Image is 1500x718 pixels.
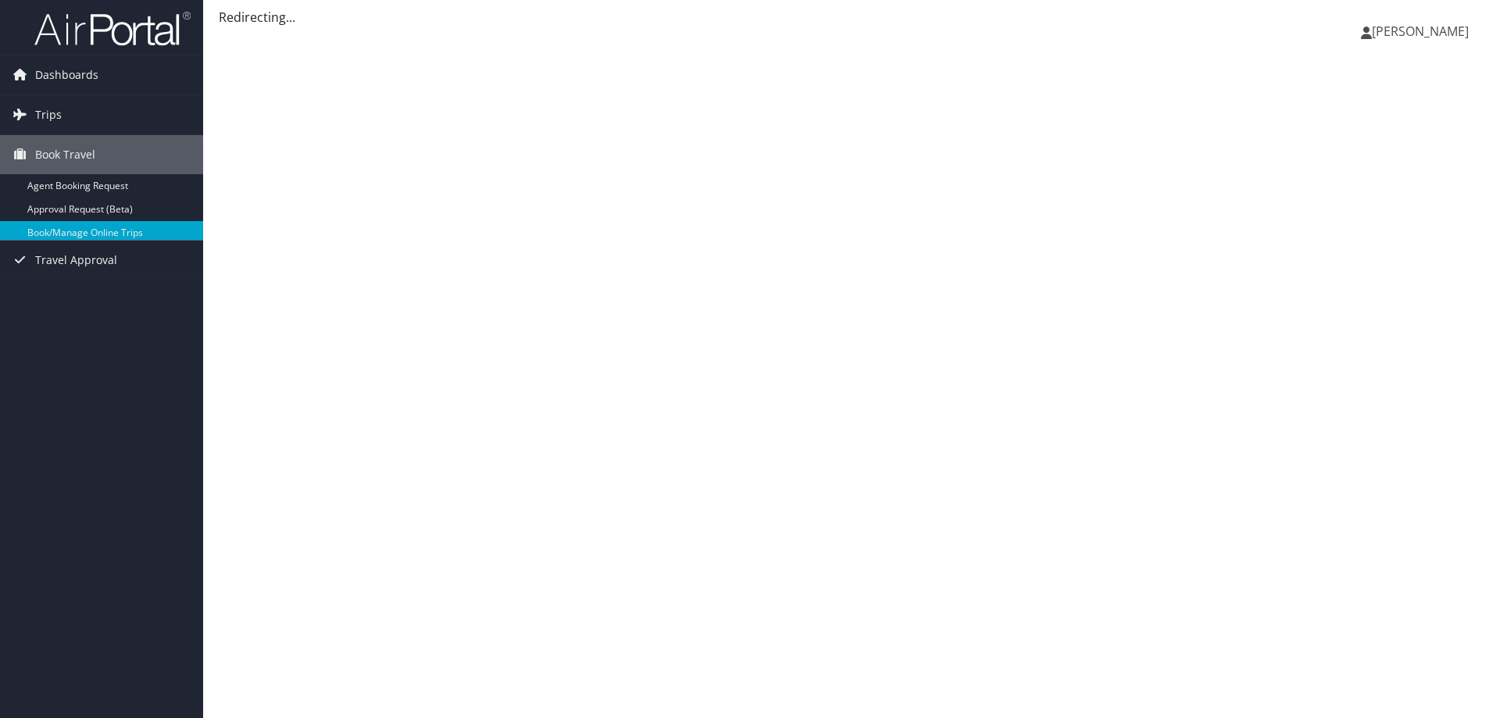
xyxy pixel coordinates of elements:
[1372,23,1469,40] span: [PERSON_NAME]
[35,55,98,95] span: Dashboards
[35,95,62,134] span: Trips
[219,8,1484,27] div: Redirecting...
[1361,8,1484,55] a: [PERSON_NAME]
[35,241,117,280] span: Travel Approval
[35,135,95,174] span: Book Travel
[34,10,191,47] img: airportal-logo.png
